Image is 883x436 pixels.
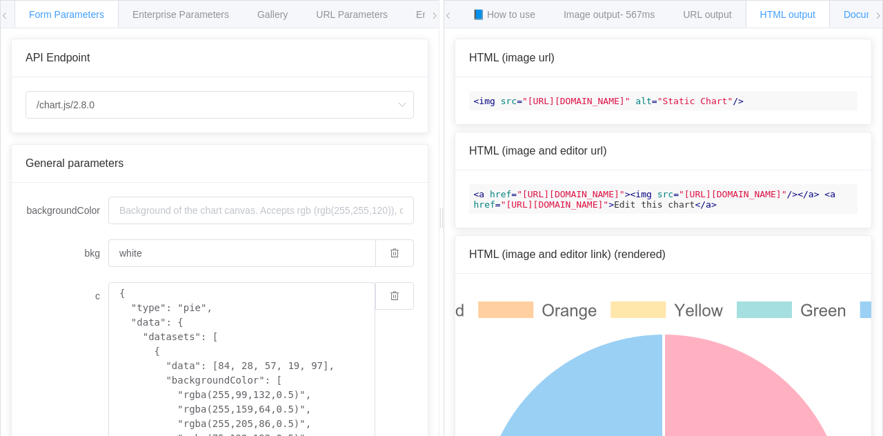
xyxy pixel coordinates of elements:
span: img [635,189,651,199]
input: Background of the chart canvas. Accepts rgb (rgb(255,255,120)), colors (red), and url-encoded hex... [108,197,414,224]
input: Background of the chart canvas. Accepts rgb (rgb(255,255,120)), colors (red), and url-encoded hex... [108,239,375,267]
label: c [26,282,108,310]
span: Gallery [257,9,288,20]
span: src [501,96,517,106]
span: < = > [474,189,835,210]
span: < = /> [631,189,798,199]
span: alt [635,96,651,106]
span: "[URL][DOMAIN_NAME]" [679,189,787,199]
span: Enterprise Parameters [132,9,229,20]
span: a [479,189,484,199]
span: API Endpoint [26,52,90,63]
input: Select [26,91,414,119]
span: a [830,189,835,199]
span: URL output [683,9,731,20]
span: Environments [416,9,475,20]
span: HTML output [760,9,815,20]
span: Form Parameters [29,9,104,20]
span: a [706,199,711,210]
span: "[URL][DOMAIN_NAME]" [501,199,609,210]
span: HTML (image and editor link) (rendered) [469,248,666,260]
span: < = = /> [474,96,744,106]
span: HTML (image and editor url) [469,145,606,157]
span: "Static Chart" [657,96,733,106]
span: href [490,189,511,199]
span: "[URL][DOMAIN_NAME]" [522,96,631,106]
span: HTML (image url) [469,52,555,63]
span: img [479,96,495,106]
span: </ > [695,199,716,210]
span: General parameters [26,157,123,169]
span: - 567ms [620,9,655,20]
label: backgroundColor [26,197,108,224]
span: URL Parameters [316,9,388,20]
span: a [808,189,814,199]
label: bkg [26,239,108,267]
span: < = > [474,189,631,199]
span: href [474,199,495,210]
span: "[URL][DOMAIN_NAME]" [517,189,625,199]
span: Image output [564,9,655,20]
span: src [657,189,673,199]
span: </ > [797,189,819,199]
span: 📘 How to use [473,9,535,20]
code: Edit this chart [469,184,857,214]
